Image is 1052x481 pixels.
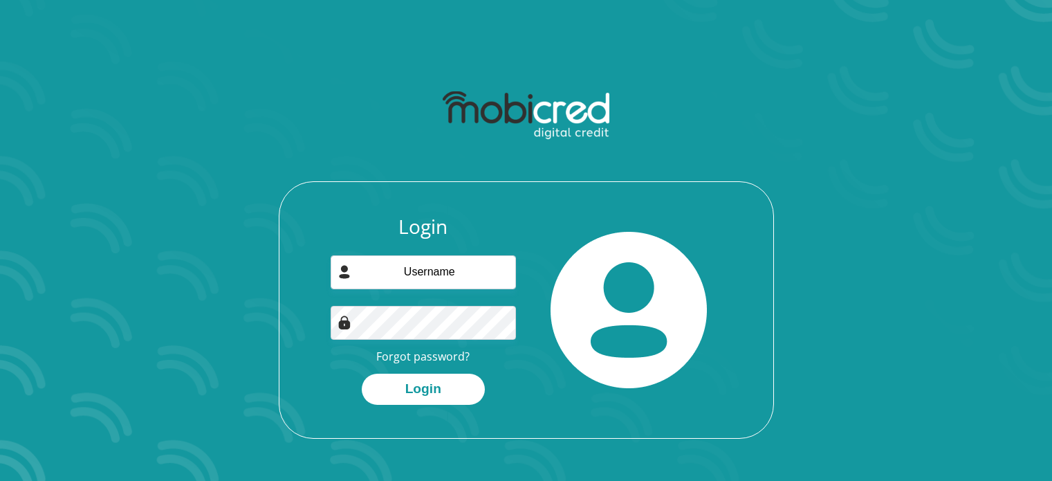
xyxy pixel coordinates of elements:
[362,374,485,405] button: Login
[338,265,351,279] img: user-icon image
[331,215,516,239] h3: Login
[376,349,470,364] a: Forgot password?
[443,91,609,140] img: mobicred logo
[338,316,351,329] img: Image
[331,255,516,289] input: Username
